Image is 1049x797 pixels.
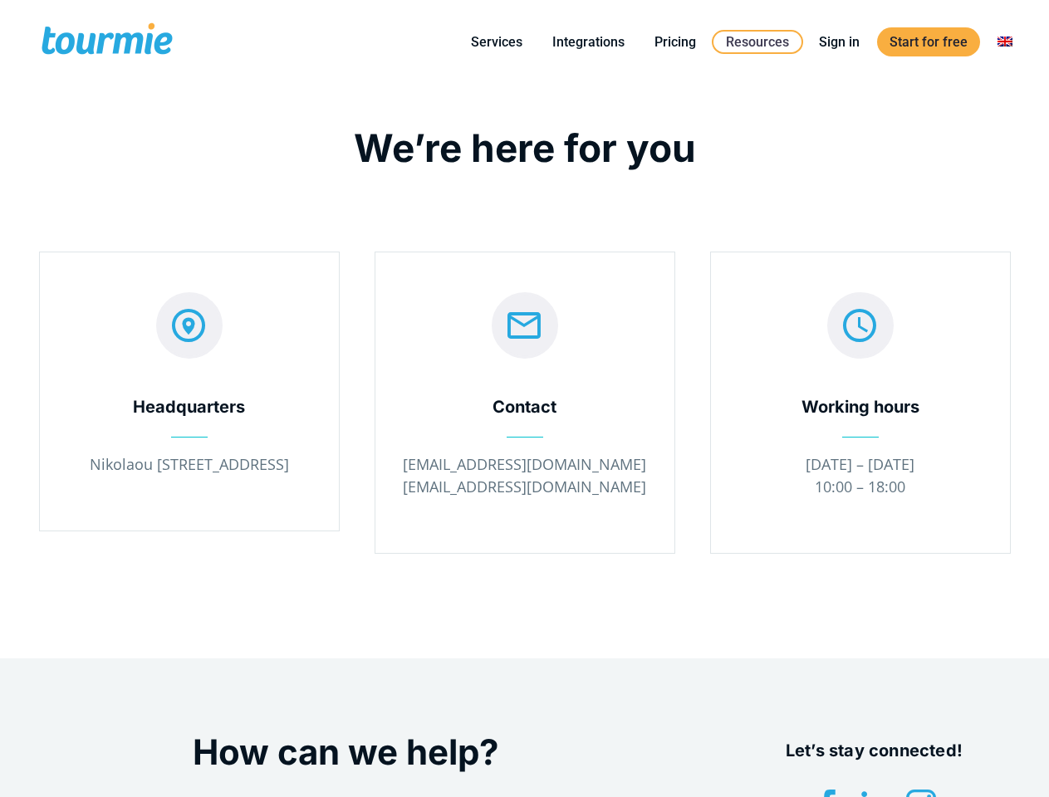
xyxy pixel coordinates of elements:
[400,397,649,418] div: Contact
[65,453,314,476] p: Nikolaou [STREET_ADDRESS]
[877,27,980,56] a: Start for free
[806,32,872,52] a: Sign in
[712,30,803,54] a: Resources
[786,741,963,760] strong: Let’s stay connected!
[128,295,251,356] span: 
[458,32,535,52] a: Services
[799,295,922,356] span: 
[642,32,708,52] a: Pricing
[65,397,314,418] div: Headquarters
[463,295,586,356] span: 
[193,730,683,775] div: How can we help?
[985,32,1025,52] a: Switch to
[540,32,637,52] a: Integrations
[39,125,1011,170] h1: We’re here for you
[736,397,985,418] div: Working hours
[400,453,649,498] p: [EMAIL_ADDRESS][DOMAIN_NAME] [EMAIL_ADDRESS][DOMAIN_NAME]
[736,453,985,498] p: [DATE] – [DATE] 10:00 – 18:00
